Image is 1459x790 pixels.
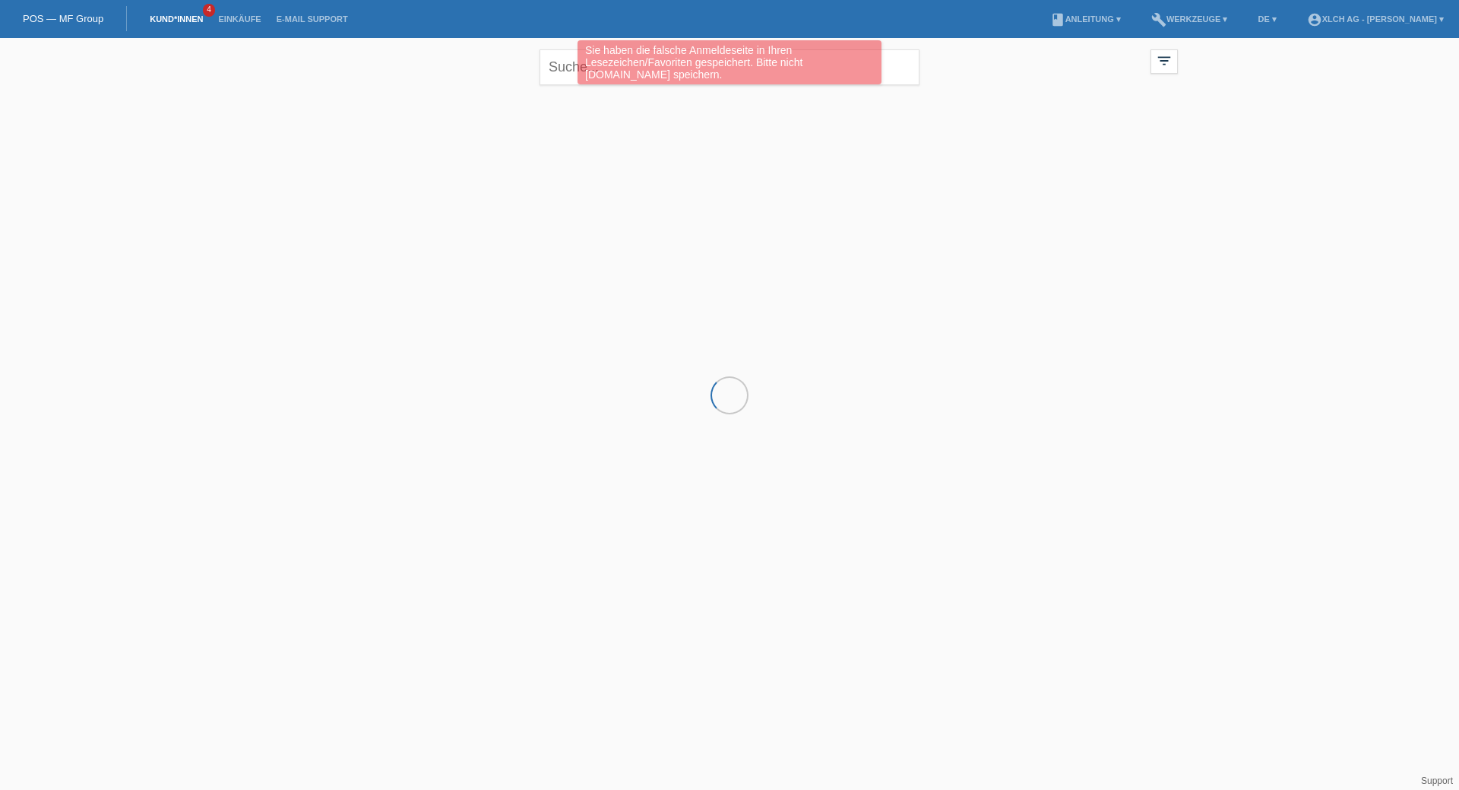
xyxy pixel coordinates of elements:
[1299,14,1451,24] a: account_circleXLCH AG - [PERSON_NAME] ▾
[1250,14,1283,24] a: DE ▾
[210,14,268,24] a: Einkäufe
[142,14,210,24] a: Kund*innen
[1050,12,1065,27] i: book
[1421,776,1453,786] a: Support
[1151,12,1166,27] i: build
[23,13,103,24] a: POS — MF Group
[269,14,356,24] a: E-Mail Support
[578,40,881,84] div: Sie haben die falsche Anmeldeseite in Ihren Lesezeichen/Favoriten gespeichert. Bitte nicht [DOMAI...
[1307,12,1322,27] i: account_circle
[203,4,215,17] span: 4
[1144,14,1236,24] a: buildWerkzeuge ▾
[1043,14,1128,24] a: bookAnleitung ▾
